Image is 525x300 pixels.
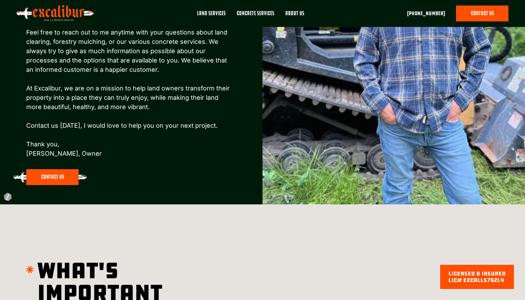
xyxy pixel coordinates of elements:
[285,10,304,17] div: About Us
[448,270,506,283] div: licensed & Insured lic# EXCALLS762L4
[26,169,79,185] a: contact us
[407,9,445,18] a: [PHONE_NUMBER]
[280,6,310,27] a: About Us
[456,6,508,21] a: contact us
